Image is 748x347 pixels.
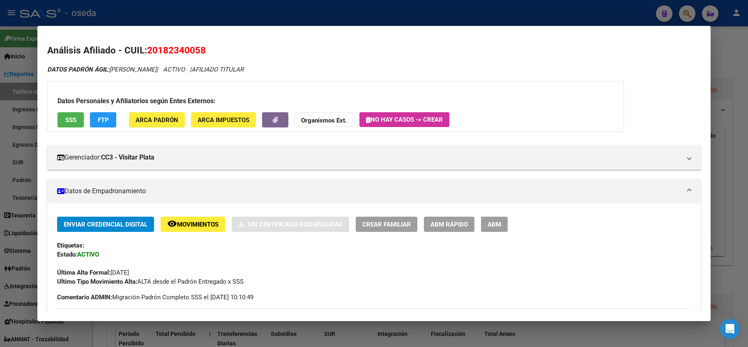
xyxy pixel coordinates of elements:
[57,242,84,249] strong: Etiquetas:
[177,221,219,228] span: Movimientos
[57,269,110,276] strong: Última Alta Formal:
[424,217,474,232] button: ABM Rápido
[198,116,249,124] span: ARCA Impuestos
[58,96,614,106] h3: Datos Personales y Afiliatorios según Entes Externos:
[366,116,443,123] span: No hay casos -> Crear
[57,278,244,285] span: ALTA desde el Padrón Entregado x SSS
[356,217,417,232] button: Crear Familiar
[136,116,178,124] span: ARCA Padrón
[248,221,343,228] span: Sin Certificado Discapacidad
[147,45,206,56] span: 20182340058
[481,217,508,232] button: ABM
[232,217,349,232] button: Sin Certificado Discapacidad
[191,66,244,73] span: AFILIADO TITULAR
[57,293,253,302] span: Migración Padrón Completo SSS el [DATE] 10:10:49
[57,153,681,162] mat-panel-title: Gerenciador:
[47,66,244,73] i: | ACTIVO |
[57,186,681,196] mat-panel-title: Datos de Empadronamiento
[57,251,77,258] strong: Estado:
[161,217,225,232] button: Movimientos
[47,66,109,73] strong: DATOS PADRÓN ÁGIL:
[98,116,109,124] span: FTP
[65,116,76,124] span: SSS
[430,221,468,228] span: ABM Rápido
[359,112,449,127] button: No hay casos -> Crear
[57,217,154,232] button: Enviar Credencial Digital
[101,153,154,162] strong: CC3 - Visitar Plata
[295,112,353,127] button: Organismos Ext.
[129,112,185,127] button: ARCA Padrón
[90,112,116,127] button: FTP
[57,278,137,285] strong: Ultimo Tipo Movimiento Alta:
[47,179,701,204] mat-expansion-panel-header: Datos de Empadronamiento
[488,221,501,228] span: ABM
[301,117,347,124] strong: Organismos Ext.
[362,221,411,228] span: Crear Familiar
[47,66,157,73] span: [PERSON_NAME]
[720,319,740,339] div: Open Intercom Messenger
[58,112,84,127] button: SSS
[47,44,701,58] h2: Análisis Afiliado - CUIL:
[47,145,701,170] mat-expansion-panel-header: Gerenciador:CC3 - Visitar Plata
[191,112,256,127] button: ARCA Impuestos
[64,221,147,228] span: Enviar Credencial Digital
[57,269,129,276] span: [DATE]
[167,219,177,229] mat-icon: remove_red_eye
[57,294,112,301] strong: Comentario ADMIN:
[77,251,99,258] strong: ACTIVO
